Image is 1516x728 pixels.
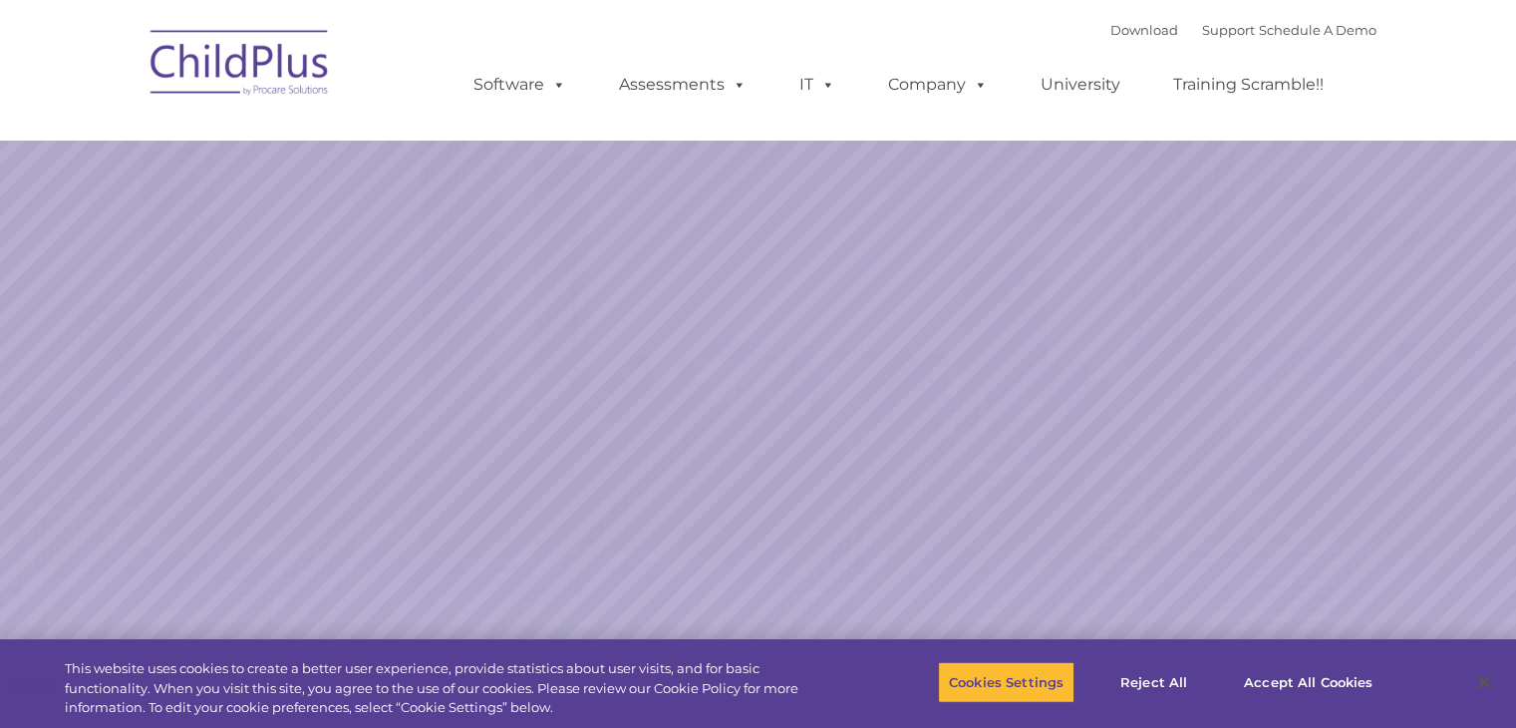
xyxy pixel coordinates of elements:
a: Support [1202,22,1255,38]
a: Schedule A Demo [1259,22,1376,38]
button: Cookies Settings [938,661,1074,703]
a: Training Scramble!! [1153,65,1344,105]
button: Reject All [1091,661,1216,703]
img: ChildPlus by Procare Solutions [141,16,340,116]
a: IT [779,65,855,105]
a: Download [1110,22,1178,38]
button: Accept All Cookies [1233,661,1383,703]
a: Software [454,65,586,105]
a: Company [868,65,1008,105]
a: University [1021,65,1140,105]
font: | [1110,22,1376,38]
div: This website uses cookies to create a better user experience, provide statistics about user visit... [65,659,834,718]
button: Close [1462,660,1506,704]
a: Assessments [599,65,766,105]
a: Learn More [1031,452,1284,519]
